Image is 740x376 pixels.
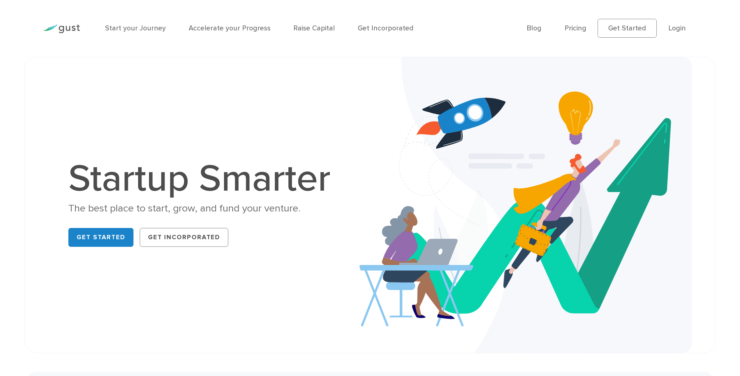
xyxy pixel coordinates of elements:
a: Get Started [68,228,133,247]
a: Accelerate your Progress [189,24,271,32]
a: Blog [527,24,541,32]
img: Gust Logo [43,24,80,33]
a: Start your Journey [105,24,166,32]
a: Get Started [598,19,657,38]
div: The best place to start, grow, and fund your venture. [68,202,340,215]
a: Login [668,24,686,32]
a: Pricing [565,24,586,32]
a: Get Incorporated [140,228,228,247]
img: Startup Smarter Hero [359,57,692,353]
h1: Startup Smarter [68,160,340,198]
a: Raise Capital [293,24,335,32]
a: Get Incorporated [358,24,414,32]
